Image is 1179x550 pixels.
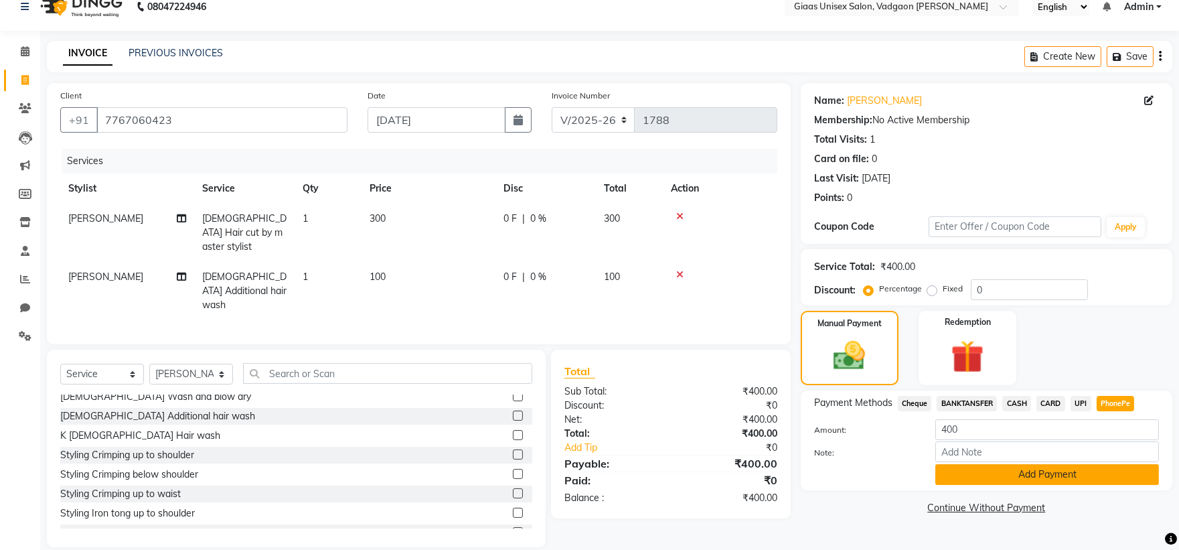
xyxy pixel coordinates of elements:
[814,396,892,410] span: Payment Methods
[814,94,844,108] div: Name:
[552,90,610,102] label: Invoice Number
[847,191,852,205] div: 0
[522,212,525,226] span: |
[60,468,198,482] div: Styling Crimping below shoulder
[303,271,308,283] span: 1
[1071,396,1091,411] span: UPI
[362,174,495,204] th: Price
[671,427,787,441] div: ₹400.00
[63,42,112,66] a: INVOICE
[929,216,1101,237] input: Enter Offer / Coupon Code
[68,212,143,224] span: [PERSON_NAME]
[1024,46,1101,67] button: Create New
[870,133,875,147] div: 1
[941,336,994,377] img: _gift.svg
[554,399,671,413] div: Discount:
[817,318,882,330] label: Manual Payment
[814,283,856,297] div: Discount:
[368,90,386,102] label: Date
[554,385,671,399] div: Sub Total:
[554,427,671,441] div: Total:
[62,149,787,174] div: Services
[522,270,525,284] span: |
[814,191,844,205] div: Points:
[880,260,915,274] div: ₹400.00
[60,526,199,540] div: Styling Iron tong below shoulder
[943,283,963,295] label: Fixed
[554,456,671,472] div: Payable:
[68,271,143,283] span: [PERSON_NAME]
[495,174,596,204] th: Disc
[554,413,671,427] div: Net:
[554,491,671,505] div: Balance :
[814,260,875,274] div: Service Total:
[671,456,787,472] div: ₹400.00
[60,429,220,443] div: K [DEMOGRAPHIC_DATA] Hair wash
[303,212,308,224] span: 1
[564,364,595,379] span: Total
[60,174,194,204] th: Stylist
[804,424,926,436] label: Amount:
[1107,46,1154,67] button: Save
[530,270,546,284] span: 0 %
[1097,396,1135,411] span: PhonePe
[814,171,859,186] div: Last Visit:
[862,171,890,186] div: [DATE]
[60,90,82,102] label: Client
[60,506,195,521] div: Styling Iron tong up to shoulder
[1002,396,1031,411] span: CASH
[554,472,671,488] div: Paid:
[60,390,251,404] div: [DEMOGRAPHIC_DATA] Wash and blow dry
[295,174,362,204] th: Qty
[663,174,777,204] th: Action
[604,271,620,283] span: 100
[194,174,295,204] th: Service
[937,396,997,411] span: BANKTANSFER
[898,396,932,411] span: Cheque
[1107,217,1145,237] button: Apply
[202,212,287,253] span: [DEMOGRAPHIC_DATA] Hair cut by master stylist
[60,487,181,501] div: Styling Crimping up to waist
[935,419,1159,440] input: Amount
[814,113,1159,127] div: No Active Membership
[814,113,872,127] div: Membership:
[847,94,922,108] a: [PERSON_NAME]
[823,338,875,374] img: _cash.svg
[604,212,620,224] span: 300
[243,363,532,384] input: Search or Scan
[60,409,255,423] div: [DEMOGRAPHIC_DATA] Additional hair wash
[554,441,690,455] a: Add Tip
[202,271,287,311] span: [DEMOGRAPHIC_DATA] Additional hair wash
[690,441,787,455] div: ₹0
[1036,396,1065,411] span: CARD
[935,441,1159,462] input: Add Note
[503,270,517,284] span: 0 F
[671,491,787,505] div: ₹400.00
[879,283,922,295] label: Percentage
[129,47,223,59] a: PREVIOUS INVOICES
[96,107,347,133] input: Search by Name/Mobile/Email/Code
[671,385,787,399] div: ₹400.00
[503,212,517,226] span: 0 F
[671,399,787,413] div: ₹0
[596,174,663,204] th: Total
[803,501,1170,515] a: Continue Without Payment
[671,413,787,427] div: ₹400.00
[60,107,98,133] button: +91
[370,271,386,283] span: 100
[872,152,877,166] div: 0
[945,316,991,328] label: Redemption
[370,212,386,224] span: 300
[935,464,1159,485] button: Add Payment
[671,472,787,488] div: ₹0
[814,152,869,166] div: Card on file:
[814,133,867,147] div: Total Visits:
[530,212,546,226] span: 0 %
[814,220,929,234] div: Coupon Code
[60,448,194,462] div: Styling Crimping up to shoulder
[804,447,926,459] label: Note:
